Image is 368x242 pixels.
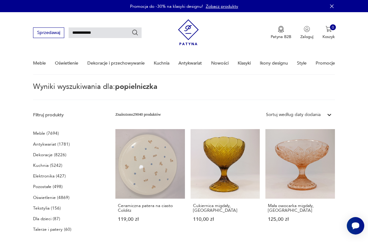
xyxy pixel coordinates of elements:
[316,52,335,74] a: Promocje
[115,82,157,92] span: popielniczka
[33,215,60,223] a: Dla dzieci (87)
[322,34,335,40] p: Koszyk
[271,26,291,40] a: Ikona medaluPatyna B2B
[268,203,332,213] h3: Mała owocarka migdały, [GEOGRAPHIC_DATA]
[33,172,66,180] a: Elektronika (427)
[278,26,284,33] img: Ikona medalu
[300,34,313,40] p: Zaloguj
[33,84,335,100] p: Wyniki wyszukiwania dla:
[33,112,102,118] p: Filtruj produkty
[55,52,78,74] a: Oświetlenie
[326,26,332,32] img: Ikona koszyka
[118,203,182,213] h3: Ceramiczna patera na ciasto Colditz
[154,52,169,74] a: Kuchnia
[271,26,291,40] button: Patyna B2B
[115,112,161,118] div: Znaleziono 29040 produktów
[132,29,138,36] button: Szukaj
[118,217,182,222] p: 119,00 zł
[300,26,313,40] button: Zaloguj
[206,3,238,9] a: Zobacz produkty
[268,217,332,222] p: 125,00 zł
[33,52,46,74] a: Meble
[130,3,203,9] p: Promocja do -30% na klasyki designu!
[191,129,260,233] a: Cukiernica migdały, ZąbkowiceCukiernica migdały, [GEOGRAPHIC_DATA]110,00 zł
[33,225,71,233] a: Talerze i patery (60)
[33,151,66,159] a: Dekoracje (8226)
[193,203,257,213] h3: Cukiernica migdały, [GEOGRAPHIC_DATA]
[33,183,63,191] a: Pozostałe (498)
[33,31,64,35] a: Sprzedawaj
[115,129,185,233] a: Ceramiczna patera na ciasto ColditzCeramiczna patera na ciasto Colditz119,00 zł
[347,217,364,235] iframe: Smartsupp widget button
[322,26,335,40] button: 0Koszyk
[33,129,59,137] a: Meble (7694)
[178,17,199,47] img: Patyna - sklep z meblami i dekoracjami vintage
[330,24,336,31] div: 0
[297,52,307,74] a: Style
[211,52,229,74] a: Nowości
[193,217,257,222] p: 110,00 zł
[87,52,145,74] a: Dekoracje i przechowywanie
[33,162,62,169] a: Kuchnia (5242)
[33,140,70,148] a: Antykwariat (1781)
[33,27,64,38] button: Sprzedawaj
[271,34,291,40] p: Patyna B2B
[238,52,251,74] a: Klasyki
[33,204,61,212] a: Tekstylia (156)
[266,112,321,118] div: Sortuj według daty dodania
[33,194,70,201] a: Oświetlenie (4869)
[260,52,288,74] a: Ikony designu
[265,129,335,233] a: Mała owocarka migdały, ZąbkowiceMała owocarka migdały, [GEOGRAPHIC_DATA]125,00 zł
[178,52,202,74] a: Antykwariat
[304,26,310,32] img: Ikonka użytkownika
